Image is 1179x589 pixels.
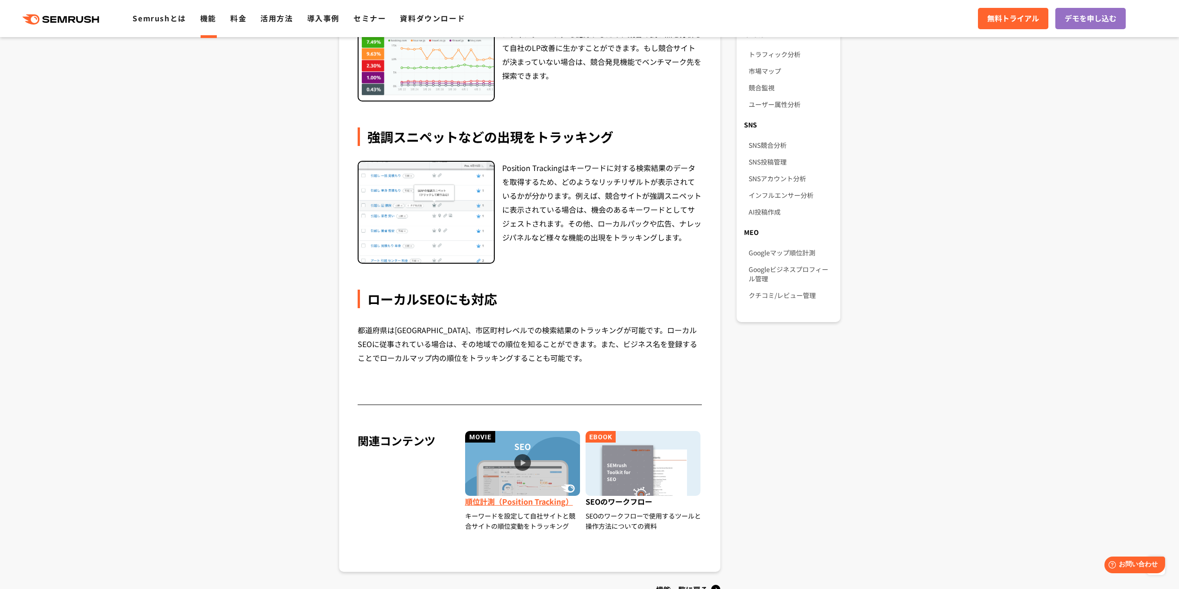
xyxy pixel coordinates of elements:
[465,511,581,531] div: キーワードを設定して自社サイトと競合サイトの順位変動をトラッキング
[358,431,458,548] div: 関連コンテンツ
[583,431,704,548] a: SEOのワークフロー SEOのワークフローで使用するツールと操作方法についての資料
[586,496,702,511] span: SEOのワークフロー
[749,244,832,261] a: Googleマップ順位計測
[978,8,1048,29] a: 無料トライアル
[200,13,216,24] a: 機能
[749,63,832,79] a: 市場マップ
[359,162,494,263] img: 順位計測（Position Tracking） 強調スニペット
[737,224,840,241] div: MEO
[230,13,246,24] a: 料金
[1097,553,1169,579] iframe: Help widget launcher
[749,203,832,220] a: AI投稿作成
[749,46,832,63] a: トラフィック分析
[260,13,293,24] a: 活用方法
[463,431,584,531] a: 順位計測（Position Tracking） キーワードを設定して自社サイトと競合サイトの順位変動をトラッキング
[749,187,832,203] a: インフルエンサー分析
[358,127,702,146] div: 強調スニペットなどの出現をトラッキング
[737,116,840,133] div: SNS
[749,137,832,153] a: SNS競合分析
[353,13,386,24] a: セミナー
[586,511,702,531] div: SEOのワークフローで使用するツールと操作方法についての資料
[307,13,340,24] a: 導入事例
[358,323,702,365] div: 都道府県は[GEOGRAPHIC_DATA]、市区町村レベルでの検索結果のトラッキングが可能です。ローカルSEOに従事されている場合は、その地域での順位を知ることができます。また、ビジネス名を登...
[749,170,832,187] a: SNSアカウント分析
[1065,13,1116,25] span: デモを申し込む
[502,161,702,264] div: Position Trackingはキーワードに対する検索結果のデータを取得するため、どのようなリッチリザルトが表示されているかが分かります。例えば、競合サイトが強調スニペットに表示されている場...
[749,96,832,113] a: ユーザー属性分析
[358,290,702,308] div: ローカルSEOにも対応
[987,13,1039,25] span: 無料トライアル
[132,13,186,24] a: Semrushとは
[749,287,832,304] a: クチコミ/レビュー管理
[1055,8,1126,29] a: デモを申し込む
[749,79,832,96] a: 競合監視
[465,496,581,511] span: 順位計測（Position Tracking）
[749,153,832,170] a: SNS投稿管理
[400,13,465,24] a: 資料ダウンロード
[749,261,832,287] a: Googleビジネスプロフィール管理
